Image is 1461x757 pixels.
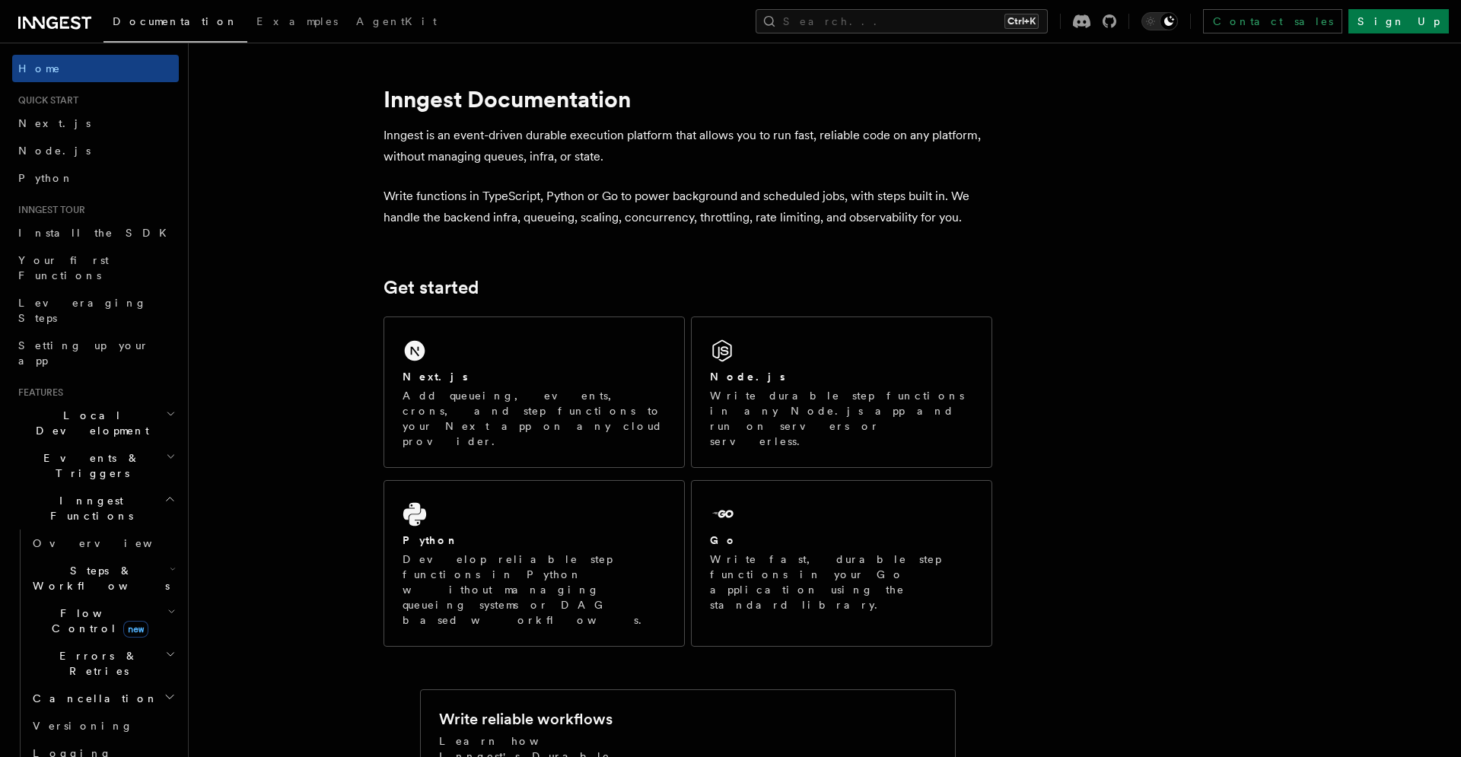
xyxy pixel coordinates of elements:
button: Events & Triggers [12,444,179,487]
a: AgentKit [347,5,446,41]
span: Python [18,172,74,184]
span: Documentation [113,15,238,27]
button: Inngest Functions [12,487,179,530]
button: Flow Controlnew [27,600,179,642]
button: Toggle dark mode [1141,12,1178,30]
a: Versioning [27,712,179,740]
button: Errors & Retries [27,642,179,685]
span: Install the SDK [18,227,176,239]
p: Inngest is an event-driven durable execution platform that allows you to run fast, reliable code ... [384,125,992,167]
a: Overview [27,530,179,557]
a: Get started [384,277,479,298]
button: Local Development [12,402,179,444]
span: Steps & Workflows [27,563,170,593]
span: Local Development [12,408,166,438]
span: Next.js [18,117,91,129]
a: Setting up your app [12,332,179,374]
a: Examples [247,5,347,41]
a: Python [12,164,179,192]
span: Errors & Retries [27,648,165,679]
span: Versioning [33,720,133,732]
span: Cancellation [27,691,158,706]
a: Install the SDK [12,219,179,247]
span: Setting up your app [18,339,149,367]
a: Contact sales [1203,9,1342,33]
span: Quick start [12,94,78,107]
h2: Node.js [710,369,785,384]
span: Inngest Functions [12,493,164,523]
p: Write functions in TypeScript, Python or Go to power background and scheduled jobs, with steps bu... [384,186,992,228]
button: Search...Ctrl+K [756,9,1048,33]
a: Your first Functions [12,247,179,289]
a: GoWrite fast, durable step functions in your Go application using the standard library. [691,480,992,647]
h2: Next.js [403,369,468,384]
span: Features [12,386,63,399]
button: Steps & Workflows [27,557,179,600]
a: PythonDevelop reliable step functions in Python without managing queueing systems or DAG based wo... [384,480,685,647]
h2: Python [403,533,459,548]
span: Leveraging Steps [18,297,147,324]
a: Leveraging Steps [12,289,179,332]
a: Next.js [12,110,179,137]
p: Write durable step functions in any Node.js app and run on servers or serverless. [710,388,973,449]
kbd: Ctrl+K [1004,14,1039,29]
span: new [123,621,148,638]
a: Node.jsWrite durable step functions in any Node.js app and run on servers or serverless. [691,316,992,468]
span: AgentKit [356,15,437,27]
h1: Inngest Documentation [384,85,992,113]
p: Write fast, durable step functions in your Go application using the standard library. [710,552,973,612]
span: Node.js [18,145,91,157]
span: Your first Functions [18,254,109,281]
span: Events & Triggers [12,450,166,481]
span: Inngest tour [12,204,85,216]
a: Next.jsAdd queueing, events, crons, and step functions to your Next app on any cloud provider. [384,316,685,468]
a: Home [12,55,179,82]
span: Overview [33,537,189,549]
span: Home [18,61,61,76]
p: Develop reliable step functions in Python without managing queueing systems or DAG based workflows. [403,552,666,628]
a: Sign Up [1348,9,1449,33]
a: Node.js [12,137,179,164]
a: Documentation [103,5,247,43]
p: Add queueing, events, crons, and step functions to your Next app on any cloud provider. [403,388,666,449]
span: Flow Control [27,606,167,636]
h2: Write reliable workflows [439,708,613,730]
span: Examples [256,15,338,27]
h2: Go [710,533,737,548]
button: Cancellation [27,685,179,712]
